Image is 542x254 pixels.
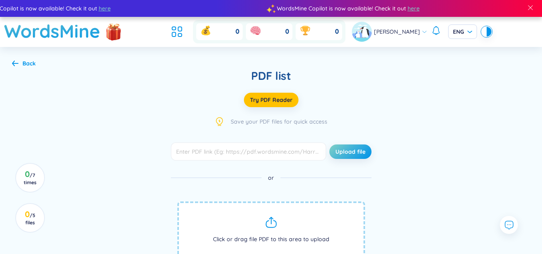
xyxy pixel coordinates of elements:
[21,171,39,185] h3: 0
[4,17,100,45] a: WordsMine
[335,27,339,36] span: 0
[285,27,289,36] span: 0
[235,27,240,36] span: 0
[21,211,39,226] h3: 0
[335,148,365,156] span: Upload file
[352,22,374,42] a: avatar
[12,69,530,83] div: PDF list
[24,172,37,185] span: / 7 times
[406,4,418,13] span: here
[22,59,36,68] div: Back
[171,142,326,161] input: Enter PDF link (Eg: https://pdf.wordsmine.com/Harry-and-the-Storm.pdf)
[106,19,122,43] img: flashSalesIcon.a7f4f837.png
[244,93,298,107] button: Try PDF Reader
[262,170,280,185] span: or
[453,28,472,36] span: ENG
[25,212,35,226] span: / 5 files
[352,22,372,42] img: avatar
[250,96,292,104] span: Try PDF Reader
[329,144,371,159] button: Upload file
[231,117,327,126] span: Save your PDF files for quick access
[97,4,110,13] span: here
[12,61,36,68] a: Back
[374,27,420,36] span: [PERSON_NAME]
[12,93,530,107] a: Try PDF Reader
